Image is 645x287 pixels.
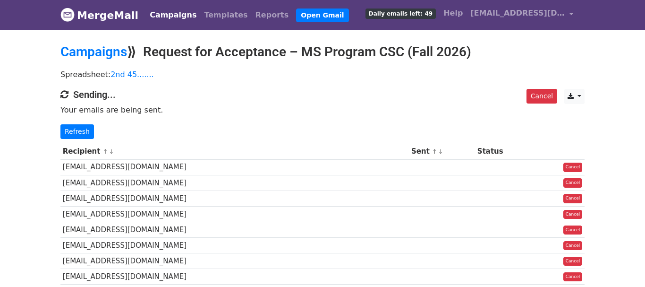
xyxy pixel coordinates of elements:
a: Cancel [563,178,583,188]
h2: ⟫ Request for Acceptance – MS Program CSC (Fall 2026) [60,44,585,60]
a: Campaigns [60,44,127,60]
a: ↓ [438,148,443,155]
a: Open Gmail [296,9,348,22]
a: Cancel [563,163,583,172]
td: [EMAIL_ADDRESS][DOMAIN_NAME] [60,238,409,253]
th: Recipient [60,144,409,159]
a: [EMAIL_ADDRESS][DOMAIN_NAME] [467,4,577,26]
a: Cancel [563,257,583,266]
a: Cancel [563,210,583,219]
a: Cancel [526,89,557,104]
td: [EMAIL_ADDRESS][DOMAIN_NAME] [60,269,409,285]
th: Sent [409,144,475,159]
td: [EMAIL_ADDRESS][DOMAIN_NAME] [60,159,409,175]
td: [EMAIL_ADDRESS][DOMAIN_NAME] [60,206,409,222]
a: ↑ [103,148,108,155]
th: Status [475,144,532,159]
p: Your emails are being sent. [60,105,585,115]
a: 2nd 45....... [110,70,154,79]
a: Cancel [563,194,583,203]
a: Refresh [60,124,94,139]
a: Cancel [563,226,583,235]
a: ↓ [109,148,114,155]
p: Spreadsheet: [60,70,585,79]
td: [EMAIL_ADDRESS][DOMAIN_NAME] [60,222,409,238]
img: MergeMail logo [60,8,75,22]
td: [EMAIL_ADDRESS][DOMAIN_NAME] [60,253,409,269]
span: [EMAIL_ADDRESS][DOMAIN_NAME] [470,8,565,19]
a: ↑ [432,148,437,155]
a: MergeMail [60,5,138,25]
td: [EMAIL_ADDRESS][DOMAIN_NAME] [60,191,409,206]
a: Campaigns [146,6,200,25]
a: Cancel [563,241,583,251]
a: Daily emails left: 49 [362,4,440,23]
iframe: Chat Widget [598,242,645,287]
a: Reports [252,6,293,25]
a: Templates [200,6,251,25]
td: [EMAIL_ADDRESS][DOMAIN_NAME] [60,175,409,191]
a: Cancel [563,272,583,282]
a: Help [440,4,467,23]
h4: Sending... [60,89,585,100]
span: Daily emails left: 49 [365,9,436,19]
